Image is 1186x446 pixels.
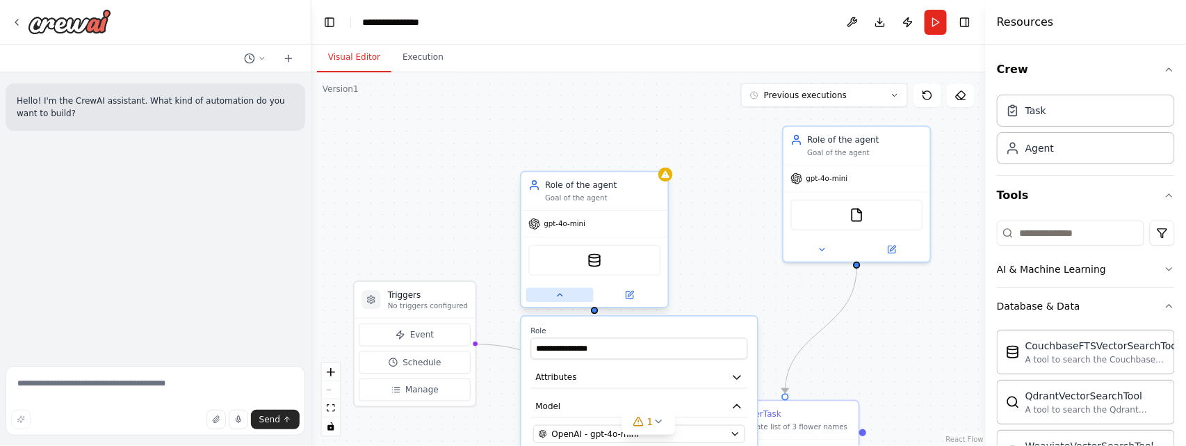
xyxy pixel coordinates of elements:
button: Database & Data [997,288,1175,324]
button: zoom out [322,381,340,399]
button: toggle interactivity [322,417,340,436]
button: Tools [997,176,1175,215]
div: Role of the agent [545,180,660,191]
div: Goal of the agent [545,193,660,203]
button: Visual Editor [317,43,391,72]
button: Start a new chat [277,50,300,67]
div: Role of the agent [807,134,923,145]
span: Event [410,329,434,341]
div: Agent [1025,141,1054,155]
span: Manage [405,384,439,396]
label: Role [531,326,748,336]
img: FileReadTool [850,208,864,223]
div: generate list of 3 flower names [736,422,852,432]
button: Hide left sidebar [320,13,339,32]
button: Previous executions [741,83,908,107]
div: React Flow controls [322,363,340,436]
span: Send [259,414,280,425]
p: No triggers configured [388,301,468,311]
button: Manage [359,379,471,401]
button: Click to speak your automation idea [229,410,248,429]
button: Open in side panel [858,243,925,257]
div: Version 1 [323,83,359,95]
div: Crew [997,89,1175,175]
nav: breadcrumb [362,15,432,29]
button: Send [251,410,300,429]
button: Improve this prompt [11,410,31,429]
img: Logo [28,9,111,34]
span: Attributes [535,372,576,383]
button: Hide right sidebar [955,13,975,32]
button: Open in side panel [596,288,663,303]
h4: Resources [997,14,1054,31]
button: Crew [997,50,1175,89]
button: Execution [391,43,455,72]
div: A tool to search the Couchbase database for relevant information on internal documents. [1025,354,1180,365]
span: 1 [647,415,653,429]
button: 1 [622,409,676,435]
div: Task [1025,104,1046,118]
img: Couchbaseftsvectorsearchtool [1006,345,1020,359]
div: Database & Data [997,299,1080,313]
button: Switch to previous chat [238,50,272,67]
div: TriggersNo triggers configuredEventScheduleManage [353,280,476,407]
p: Hello! I'm the CrewAI assistant. What kind of automation do you want to build? [17,95,294,120]
div: QdrantVectorSearchTool [1025,389,1166,403]
span: Schedule [403,356,441,368]
div: CouchbaseFTSVectorSearchTool [1025,339,1180,353]
g: Edge from bd05781e-e525-45c6-9ceb-78369f56b645 to e0abde29-c9cb-416f-b1ff-0b01603e9280 [779,268,863,393]
div: Goal of the agent [807,148,923,158]
div: FlowerTask [736,408,782,420]
span: Model [535,401,560,413]
button: zoom in [322,363,340,381]
span: gpt-4o-mini [544,219,585,229]
button: Schedule [359,351,471,374]
img: CouchbaseFTSVectorSearchTool [587,253,602,268]
span: Previous executions [764,90,847,101]
span: gpt-4o-mini [806,174,848,184]
button: OpenAI - gpt-4o-mini [533,425,745,443]
button: AI & Machine Learning [997,251,1175,287]
a: React Flow attribution [946,436,984,443]
div: A tool to search the Qdrant database for relevant information on internal documents. [1025,404,1166,415]
img: Qdrantvectorsearchtool [1006,395,1020,409]
div: AI & Machine Learning [997,262,1106,276]
div: Role of the agentGoal of the agentgpt-4o-miniFileReadTool [782,125,931,262]
button: fit view [322,399,340,417]
div: Role of the agentGoal of the agentgpt-4o-miniCouchbaseFTSVectorSearchToolRoleAttributesModelOpenA... [520,173,669,310]
button: Event [359,324,471,347]
button: Upload files [206,410,226,429]
button: Model [531,396,748,418]
h3: Triggers [388,289,468,301]
span: OpenAI - gpt-4o-mini [552,428,640,440]
button: Attributes [531,367,748,389]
